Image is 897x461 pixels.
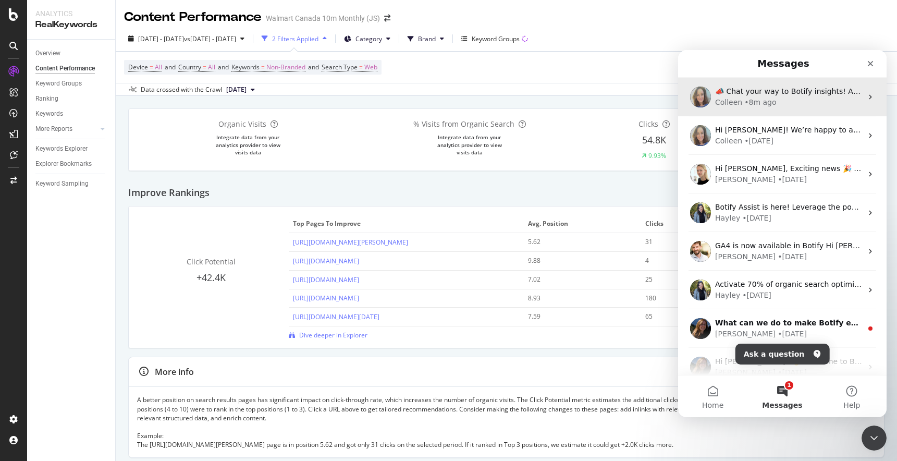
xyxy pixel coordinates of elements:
div: • [DATE] [100,317,129,328]
div: Ranking [35,93,58,104]
span: = [203,63,206,71]
span: Top pages to improve [293,219,517,228]
button: Category [340,30,395,47]
div: • 8m ago [66,47,98,58]
div: 9.93% [648,151,666,160]
div: [PERSON_NAME] [37,201,97,212]
div: 65 [645,312,743,321]
div: [PERSON_NAME] [37,317,97,328]
div: Hayley [37,240,62,251]
span: 2025 Oct. 3rd [226,85,247,94]
div: • [DATE] [100,124,129,135]
div: Keywords [35,108,63,119]
div: Organic Visits [218,119,278,129]
div: 5.62 [528,237,626,247]
span: Web [364,60,377,75]
button: [DATE] [222,83,259,96]
span: Hi [PERSON_NAME]! 👋 Welcome to Botify chat support! Have a question? Reply to this message and ou... [37,307,669,316]
div: Hayley [37,163,62,174]
button: Keyword Groups [457,30,532,47]
div: 7.02 [528,275,626,284]
div: Content Performance [35,63,95,74]
div: More Reports [35,124,72,135]
a: More Reports [35,124,97,135]
div: 9.88 [528,256,626,265]
div: RealKeywords [35,19,107,31]
button: Help [139,325,208,367]
button: [DATE] - [DATE]vs[DATE] - [DATE] [124,30,249,47]
div: Colleen [37,86,64,96]
div: Keyword Sampling [35,178,89,189]
div: Colleen [37,47,64,58]
div: • [DATE] [100,201,129,212]
span: Clicks [638,119,658,129]
span: 54.8K [642,134,666,146]
a: Ranking [35,93,108,104]
button: Messages [69,325,139,367]
span: All [208,60,215,75]
div: More info [155,366,194,378]
span: Country [178,63,201,71]
div: [PERSON_NAME] [37,278,97,289]
img: Profile image for Ekaterina [12,114,33,135]
div: • [DATE] [64,163,93,174]
a: Keywords Explorer [35,143,108,154]
div: [PERSON_NAME] [37,124,97,135]
div: Integrate data from your analytics provider to view visits data [434,134,505,156]
div: Content Performance [124,8,262,26]
span: [DATE] - [DATE] [138,34,184,43]
span: +42.4K [196,271,226,284]
a: Explorer Bookmarks [35,159,108,169]
span: 📣 Chat your way to Botify insights! Ask Botify Assist about: * Competitor insights 👀 * Keyword re... [37,37,596,45]
span: Dive deeper in Explorer [299,331,367,339]
iframe: Intercom live chat [862,426,887,451]
span: Device [128,63,148,71]
div: 31 [645,237,743,247]
a: Dive deeper in Explorer [289,331,367,339]
img: Profile image for Hayley [12,229,33,250]
div: 180 [645,294,743,303]
span: and [165,63,176,71]
img: Profile image for Hayley [12,152,33,173]
div: Explorer Bookmarks [35,159,92,169]
a: [URL][DOMAIN_NAME] [293,294,359,302]
a: Overview [35,48,108,59]
button: Brand [403,30,448,47]
div: 25 [645,275,743,284]
img: Profile image for Thomas [12,191,33,212]
span: Avg. Position [528,219,634,228]
div: • [DATE] [64,240,93,251]
div: % Visits from Organic Search [413,119,526,129]
span: Category [355,34,382,43]
div: Overview [35,48,60,59]
span: = [359,63,363,71]
a: Keywords [35,108,108,119]
span: Brand [418,34,436,43]
a: Content Performance [35,63,108,74]
span: = [261,63,265,71]
div: • [DATE] [66,86,95,96]
a: Keyword Groups [35,78,108,89]
div: Keywords Explorer [35,143,88,154]
div: Keyword Groups [35,78,82,89]
div: 8.93 [528,294,626,303]
a: [URL][DOMAIN_NAME] [293,257,359,265]
div: A better position on search results pages has significant impact on click-through rate, which inc... [137,395,876,449]
div: 4 [645,256,743,265]
button: 2 Filters Applied [257,30,331,47]
div: 7.59 [528,312,626,321]
a: Keyword Sampling [35,178,108,189]
span: Search Type [322,63,358,71]
div: Integrate data from your analytics provider to view visits data [212,134,284,156]
div: Keyword Groups [472,34,520,43]
h2: Improve Rankings [128,188,210,198]
span: Click Potential [187,257,236,266]
img: Profile image for Laura [12,268,33,289]
div: • [DATE] [100,278,129,289]
iframe: Intercom live chat [678,50,887,417]
span: vs [DATE] - [DATE] [184,34,236,43]
span: Non-Branded [266,60,305,75]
